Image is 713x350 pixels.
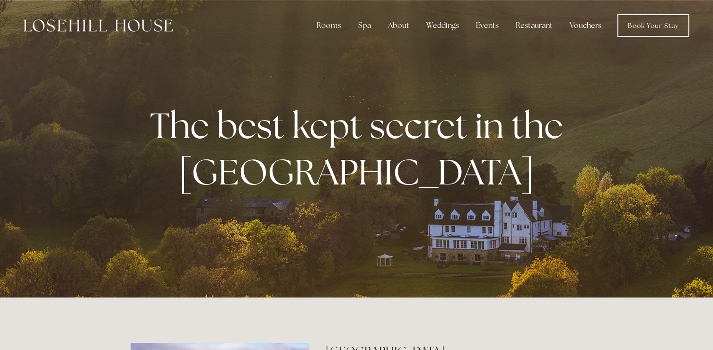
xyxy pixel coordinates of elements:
img: Losehill House [24,19,173,32]
strong: The best kept secret in the [GEOGRAPHIC_DATA] [150,102,571,195]
div: Weddings [419,16,467,35]
div: About [380,16,417,35]
a: Vouchers [562,16,609,35]
div: Events [468,16,506,35]
div: Rooms [309,16,349,35]
div: Restaurant [508,16,560,35]
div: Spa [351,16,379,35]
a: Book Your Stay [617,14,689,37]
